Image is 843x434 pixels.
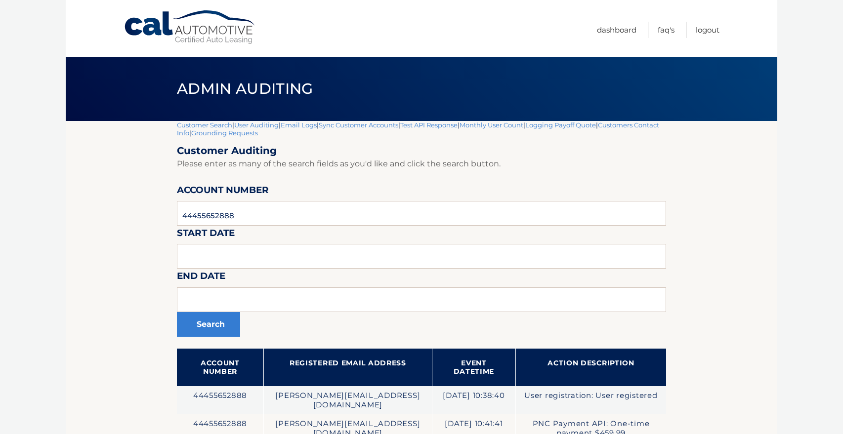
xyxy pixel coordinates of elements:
td: [DATE] 10:38:40 [432,386,515,414]
label: End Date [177,269,225,287]
th: Account Number [177,349,263,386]
a: Logging Payoff Quote [525,121,596,129]
td: User registration: User registered [515,386,666,414]
td: 44455652888 [177,386,263,414]
span: Admin Auditing [177,79,313,98]
a: User Auditing [234,121,279,129]
a: Logout [696,22,719,38]
a: Customers Contact Info [177,121,659,137]
button: Search [177,312,240,337]
a: Test API Response [400,121,458,129]
label: Account Number [177,183,269,201]
a: Email Logs [281,121,317,129]
th: Event Datetime [432,349,515,386]
a: Monthly User Count [460,121,523,129]
a: FAQ's [658,22,674,38]
a: Cal Automotive [124,10,257,45]
td: [PERSON_NAME][EMAIL_ADDRESS][DOMAIN_NAME] [263,386,432,414]
p: Please enter as many of the search fields as you'd like and click the search button. [177,157,666,171]
a: Dashboard [597,22,636,38]
h2: Customer Auditing [177,145,666,157]
a: Grounding Requests [191,129,258,137]
a: Customer Search [177,121,232,129]
a: Sync Customer Accounts [319,121,398,129]
th: Registered Email Address [263,349,432,386]
label: Start Date [177,226,235,244]
th: Action Description [515,349,666,386]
